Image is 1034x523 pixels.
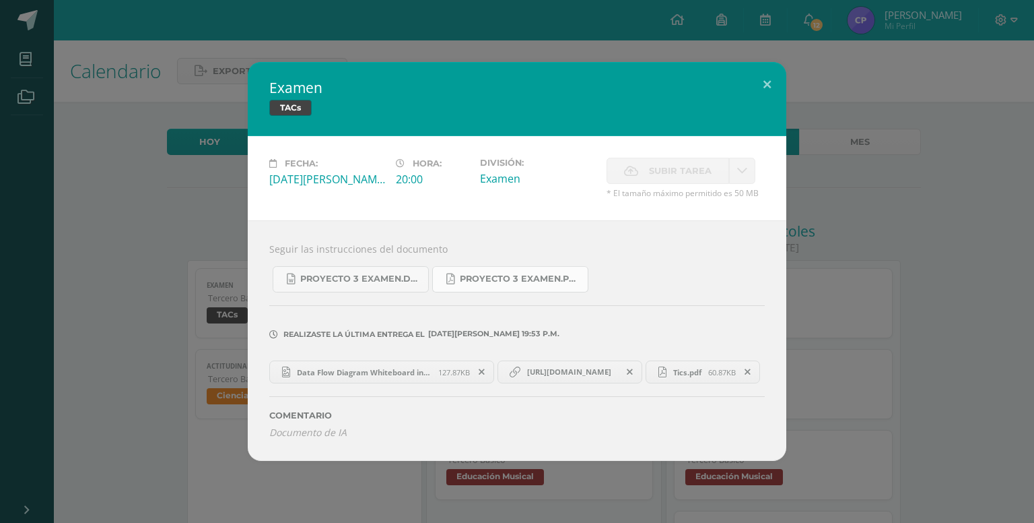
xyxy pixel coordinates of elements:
[432,266,588,293] a: PROYECTO 3 Examen.pdf
[736,365,759,379] span: Remover entrega
[729,158,755,184] a: La fecha de entrega ha expirado
[300,274,421,284] span: PROYECTO 3 Examen.docx
[269,100,312,116] span: TACs
[497,361,643,383] a: [URL][DOMAIN_NAME]
[413,158,442,168] span: Hora:
[269,361,494,383] a: Data Flow Diagram Whiteboard in Dark Yellow Light Yellow Black Monochromatic Style.png 127.87KB
[607,187,765,199] span: * El tamaño máximo permitido es 50 MB
[520,367,618,377] span: [URL][DOMAIN_NAME]
[438,367,470,377] span: 127.87KB
[273,266,429,293] a: PROYECTO 3 Examen.docx
[248,220,786,461] div: Seguir las instrucciones del documento
[619,365,642,379] span: Remover entrega
[285,158,318,168] span: Fecha:
[396,172,469,187] div: 20:00
[480,158,596,168] label: División:
[269,172,385,187] div: [DATE][PERSON_NAME]
[607,158,729,184] label: La fecha de entrega ha expirado
[666,367,708,377] span: Tics.pdf
[290,367,438,377] span: Data Flow Diagram Whiteboard in Dark Yellow Light Yellow Black Monochromatic Style.png
[649,158,712,183] span: Subir tarea
[425,334,559,334] span: [DATE][PERSON_NAME] 19:53 p.m.
[708,367,736,377] span: 60.87KB
[748,62,786,108] button: Close (Esc)
[269,78,765,97] h2: Examen
[269,410,765,421] label: Comentario
[471,365,493,379] span: Remover entrega
[269,426,347,439] i: Documento de IA
[480,171,596,186] div: Examen
[460,274,581,284] span: PROYECTO 3 Examen.pdf
[646,361,760,383] a: Tics.pdf 60.87KB
[283,330,425,339] span: Realizaste la última entrega el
